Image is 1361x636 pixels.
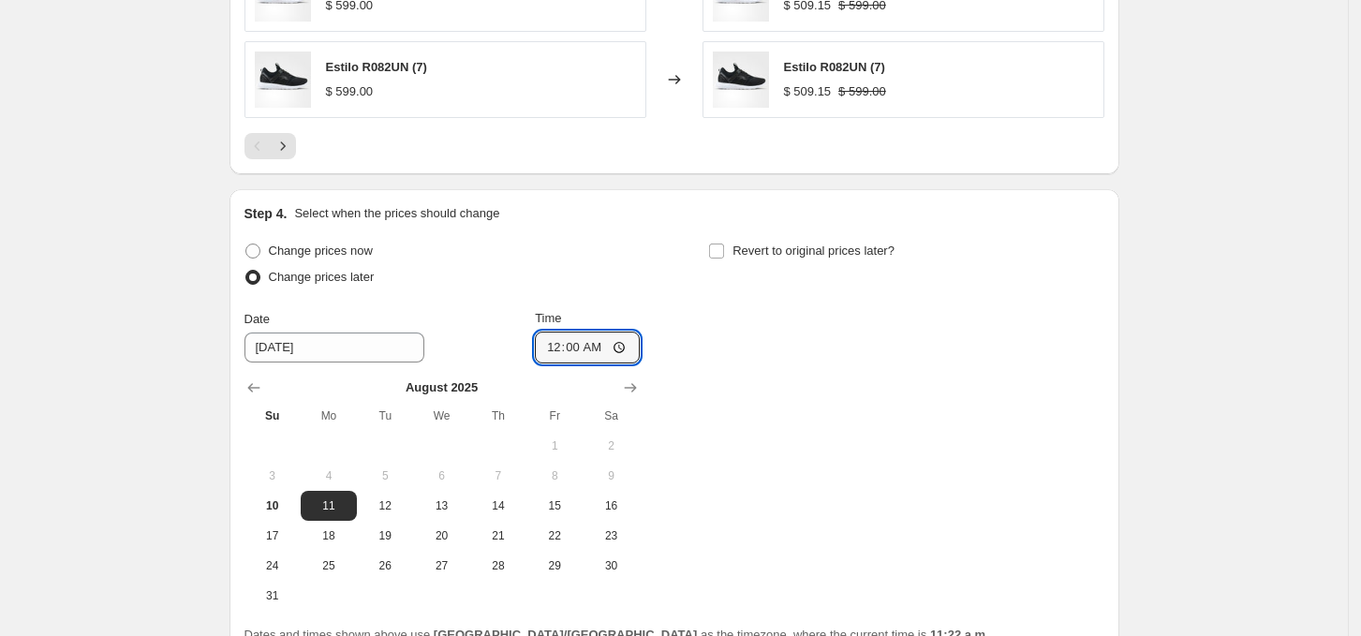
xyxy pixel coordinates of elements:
span: 27 [421,558,462,573]
button: Sunday August 17 2025 [244,521,301,551]
button: Wednesday August 27 2025 [413,551,469,581]
button: Today Sunday August 10 2025 [244,491,301,521]
span: 4 [308,468,349,483]
span: Tu [364,408,406,423]
th: Monday [301,401,357,431]
span: 31 [252,588,293,603]
span: Revert to original prices later? [732,244,895,258]
span: 16 [590,498,631,513]
button: Show next month, September 2025 [617,375,644,401]
button: Saturday August 30 2025 [583,551,639,581]
input: 8/10/2025 [244,333,424,362]
span: 8 [534,468,575,483]
button: Thursday August 7 2025 [470,461,526,491]
button: Wednesday August 6 2025 [413,461,469,491]
span: 7 [478,468,519,483]
span: Su [252,408,293,423]
span: 1 [534,438,575,453]
th: Wednesday [413,401,469,431]
span: 3 [252,468,293,483]
span: Estilo R082UN (7) [326,60,427,74]
span: 13 [421,498,462,513]
button: Saturday August 2 2025 [583,431,639,461]
span: 14 [478,498,519,513]
span: 23 [590,528,631,543]
span: 21 [478,528,519,543]
th: Saturday [583,401,639,431]
button: Friday August 1 2025 [526,431,583,461]
img: R082UN-EXTERNO_80x.jpg [713,52,769,108]
span: 26 [364,558,406,573]
button: Tuesday August 12 2025 [357,491,413,521]
span: Time [535,311,561,325]
button: Next [270,133,296,159]
th: Thursday [470,401,526,431]
th: Tuesday [357,401,413,431]
input: 12:00 [535,332,640,363]
span: 15 [534,498,575,513]
span: 19 [364,528,406,543]
button: Tuesday August 26 2025 [357,551,413,581]
span: 5 [364,468,406,483]
span: Sa [590,408,631,423]
button: Sunday August 31 2025 [244,581,301,611]
span: Change prices later [269,270,375,284]
span: 12 [364,498,406,513]
span: 22 [534,528,575,543]
div: $ 599.00 [326,82,374,101]
button: Saturday August 9 2025 [583,461,639,491]
strike: $ 599.00 [838,82,886,101]
button: Monday August 11 2025 [301,491,357,521]
th: Friday [526,401,583,431]
span: 2 [590,438,631,453]
span: 28 [478,558,519,573]
button: Sunday August 24 2025 [244,551,301,581]
span: Change prices now [269,244,373,258]
button: Tuesday August 5 2025 [357,461,413,491]
button: Sunday August 3 2025 [244,461,301,491]
span: 11 [308,498,349,513]
span: 9 [590,468,631,483]
span: 20 [421,528,462,543]
span: 25 [308,558,349,573]
span: 17 [252,528,293,543]
button: Friday August 22 2025 [526,521,583,551]
span: Mo [308,408,349,423]
span: 6 [421,468,462,483]
button: Monday August 18 2025 [301,521,357,551]
span: Estilo R082UN (7) [784,60,885,74]
button: Wednesday August 13 2025 [413,491,469,521]
p: Select when the prices should change [294,204,499,223]
button: Tuesday August 19 2025 [357,521,413,551]
span: 29 [534,558,575,573]
button: Wednesday August 20 2025 [413,521,469,551]
th: Sunday [244,401,301,431]
button: Monday August 4 2025 [301,461,357,491]
span: 30 [590,558,631,573]
div: $ 509.15 [784,82,832,101]
span: 18 [308,528,349,543]
span: Fr [534,408,575,423]
span: We [421,408,462,423]
button: Thursday August 21 2025 [470,521,526,551]
button: Saturday August 16 2025 [583,491,639,521]
button: Thursday August 14 2025 [470,491,526,521]
span: Date [244,312,270,326]
button: Saturday August 23 2025 [583,521,639,551]
button: Friday August 8 2025 [526,461,583,491]
span: 24 [252,558,293,573]
span: 10 [252,498,293,513]
h2: Step 4. [244,204,288,223]
button: Monday August 25 2025 [301,551,357,581]
button: Friday August 29 2025 [526,551,583,581]
button: Thursday August 28 2025 [470,551,526,581]
button: Show previous month, July 2025 [241,375,267,401]
button: Friday August 15 2025 [526,491,583,521]
img: R082UN-EXTERNO_80x.jpg [255,52,311,108]
nav: Pagination [244,133,296,159]
span: Th [478,408,519,423]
